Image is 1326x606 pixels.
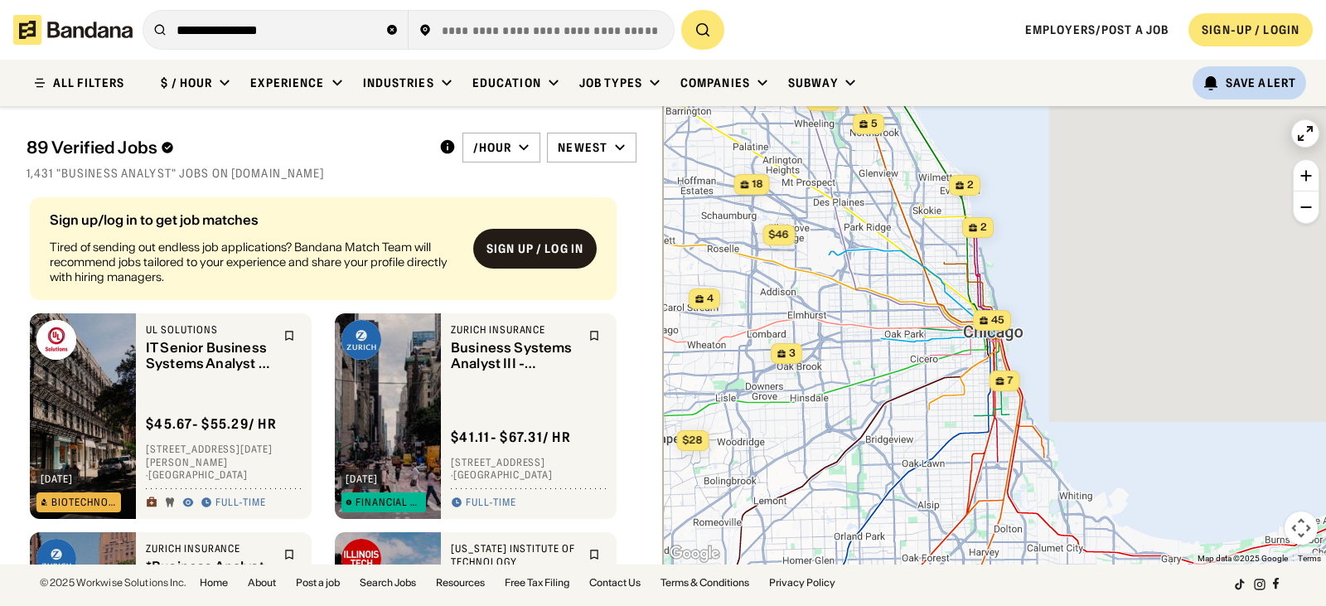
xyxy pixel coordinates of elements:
div: Job Types [579,75,642,90]
div: Experience [250,75,324,90]
div: [DATE] [41,474,73,484]
span: $46 [769,228,789,240]
a: Privacy Policy [769,578,835,588]
div: Save Alert [1226,75,1296,90]
div: $ / hour [161,75,212,90]
div: Newest [558,140,607,155]
div: /hour [473,140,512,155]
span: 7 [1008,374,1014,388]
span: 45 [991,313,1004,327]
div: 1,431 "business analyst" jobs on [DOMAIN_NAME] [27,166,636,181]
div: Industries [363,75,434,90]
span: 3 [789,347,796,361]
div: Financial Services [356,497,422,507]
span: 2 [967,178,974,192]
div: ALL FILTERS [53,77,124,89]
img: Zurich Insurance logo [341,320,381,360]
div: *Business Analyst III [146,559,273,590]
div: Biotechnology [51,497,117,507]
button: Map camera controls [1285,511,1318,545]
div: Sign up / Log in [486,241,583,256]
div: [STREET_ADDRESS][DATE][PERSON_NAME] · [GEOGRAPHIC_DATA] [146,444,302,482]
a: Free Tax Filing [505,578,569,588]
img: Bandana logotype [13,15,133,45]
div: Zurich Insurance [146,542,273,555]
div: $ 41.11 - $67.31 / hr [451,429,571,446]
img: Google [667,543,722,565]
a: Resources [436,578,485,588]
div: Sign up/log in to get job matches [50,213,460,226]
div: Subway [788,75,838,90]
div: Full-time [466,497,516,510]
a: Post a job [296,578,340,588]
div: Business Systems Analyst III - Property [451,340,578,371]
a: Employers/Post a job [1025,22,1169,37]
a: Home [200,578,228,588]
span: 4 [707,292,714,306]
span: $28 [683,434,703,446]
div: [DATE] [346,474,378,484]
a: Terms & Conditions [661,578,749,588]
a: Search Jobs [360,578,416,588]
a: Open this area in Google Maps (opens a new window) [667,543,722,565]
div: SIGN-UP / LOGIN [1202,22,1299,37]
div: 89 Verified Jobs [27,138,426,158]
span: 5 [871,117,878,131]
div: Zurich Insurance [451,323,578,337]
a: About [248,578,276,588]
div: Full-time [215,497,266,510]
a: Terms (opens in new tab) [1298,554,1321,563]
div: Tired of sending out endless job applications? Bandana Match Team will recommend jobs tailored to... [50,240,460,285]
div: Education [472,75,541,90]
img: Illinois Institute of Technology logo [341,539,381,579]
img: Zurich Insurance logo [36,539,76,579]
div: [STREET_ADDRESS] · [GEOGRAPHIC_DATA] [451,456,607,482]
span: 18 [753,177,763,191]
div: grid [27,191,636,565]
img: UL Solutions logo [36,320,76,360]
a: Contact Us [589,578,641,588]
div: Companies [680,75,750,90]
div: UL Solutions [146,323,273,337]
div: [US_STATE] Institute of Technology [451,542,578,568]
div: $ 45.67 - $55.29 / hr [146,416,277,434]
div: © 2025 Workwise Solutions Inc. [40,578,186,588]
span: 2 [980,221,987,235]
div: IT Senior Business Systems Analyst - Oracle [146,340,273,371]
span: Map data ©2025 Google [1198,554,1288,563]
